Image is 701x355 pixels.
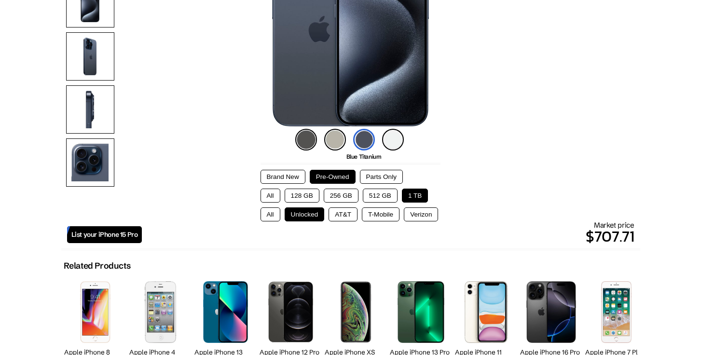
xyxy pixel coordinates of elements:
img: white-titanium-icon [382,129,404,150]
img: black-titanium-icon [295,129,317,150]
img: iPhone 4s [145,281,176,342]
button: T-Mobile [362,207,399,221]
img: iPhone 13 [203,281,248,342]
a: List your iPhone 15 Pro [67,226,142,243]
button: 1 TB [402,189,428,203]
span: List your iPhone 15 Pro [71,231,138,239]
img: iPhone 8 [80,281,110,342]
button: Parts Only [360,170,403,184]
img: iPhone 16 Pro [526,281,576,342]
button: Verizon [404,207,438,221]
button: AT&T [329,207,357,221]
p: $707.71 [142,225,634,248]
img: iPhone 11 [465,281,508,343]
button: Brand New [261,170,305,184]
div: Market price [142,220,634,248]
img: Camera [66,138,114,187]
img: blue-titanium-icon [353,129,375,150]
h2: Related Products [64,260,131,271]
img: iPhone 7 Plus [601,281,632,342]
img: Side [66,85,114,134]
button: 256 GB [324,189,358,203]
span: Blue Titanium [346,153,382,160]
button: 512 GB [363,189,398,203]
button: All [261,207,280,221]
img: iPhone 12 Pro [268,281,313,342]
button: Pre-Owned [310,170,356,184]
button: All [261,189,280,203]
button: Unlocked [285,207,325,221]
img: Rear [66,32,114,81]
img: iPhone XS Max [340,281,371,342]
img: natural-titanium-icon [324,129,346,150]
button: 128 GB [285,189,319,203]
img: iPhone 13 Pro Max [398,281,444,342]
